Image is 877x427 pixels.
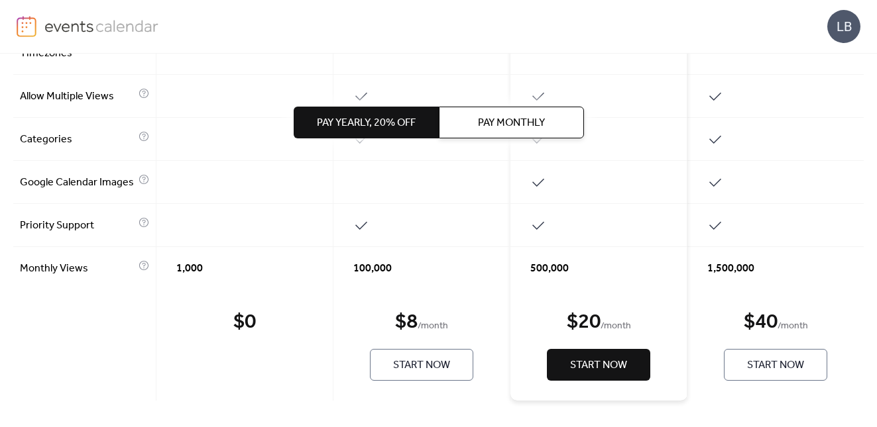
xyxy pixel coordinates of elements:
[20,89,135,105] span: Allow Multiple Views
[418,318,448,334] span: / month
[567,309,601,336] div: $ 20
[317,115,416,131] span: Pay Yearly, 20% off
[294,107,439,138] button: Pay Yearly, 20% off
[724,349,827,381] button: Start Now
[744,309,778,336] div: $ 40
[570,357,627,373] span: Start Now
[20,30,135,62] span: Allow Visitors to Change Timezones
[20,132,135,148] span: Categories
[44,16,159,36] img: logo-type
[547,349,650,381] button: Start Now
[827,10,860,43] div: LB
[478,115,545,131] span: Pay Monthly
[20,175,135,191] span: Google Calendar Images
[601,318,631,334] span: / month
[747,357,804,373] span: Start Now
[778,318,808,334] span: / month
[393,357,450,373] span: Start Now
[20,218,135,234] span: Priority Support
[233,309,256,336] div: $ 0
[707,261,754,277] span: 1,500,000
[17,16,36,37] img: logo
[370,349,473,381] button: Start Now
[353,261,392,277] span: 100,000
[176,261,203,277] span: 1,000
[20,261,135,277] span: Monthly Views
[439,107,584,138] button: Pay Monthly
[395,309,418,336] div: $ 8
[530,261,569,277] span: 500,000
